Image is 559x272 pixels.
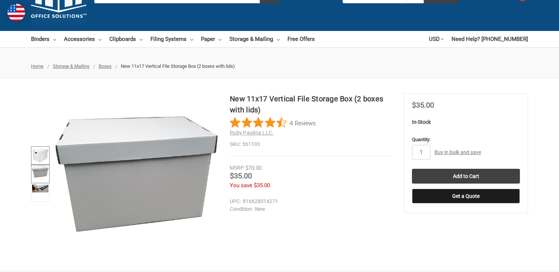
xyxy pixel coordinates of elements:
a: Boxes [99,63,112,69]
dt: SKU: [230,140,241,148]
span: 4 Reviews [290,117,316,128]
h1: New 11x17 Vertical File Storage Box (2 boxes with lids) [230,93,392,115]
a: Storage & Mailing [53,63,89,69]
span: $35.00 [412,101,434,109]
button: Get a Quote [412,189,520,203]
span: $35.00 [230,171,252,180]
a: Storage & Mailing [229,31,280,47]
img: New 11x17 Vertical File Storage Box (2 boxes with lids) [32,166,48,177]
img: New 11x17 Vertical File Storage Box (2 boxes with lids) [32,147,48,164]
span: $70.00 [245,165,262,171]
a: Free Offers [287,31,315,47]
a: Accessories [64,31,102,47]
a: Paper [201,31,222,47]
a: Ruby Paulina LLC. [230,130,273,136]
dt: Condition: [230,205,253,213]
button: Rated 4.5 out of 5 stars from 4 reviews. Jump to reviews. [230,117,316,128]
span: $35.00 [254,182,270,189]
a: Clipboards [109,31,143,47]
input: Add to Cart [412,169,520,184]
dd: 816628014271 [230,198,388,205]
dd: New [230,205,388,213]
img: New 11x17 Vertical File Storage Box (2 boxes with lids) [55,116,218,232]
span: You save [230,182,252,189]
img: duty and tax information for United States [7,4,25,21]
label: Quantity: [412,136,520,143]
p: In-Stock [412,118,520,126]
a: Home [31,63,44,69]
a: Buy in bulk and save [434,149,481,155]
a: USD [429,31,444,47]
a: Binders [31,31,56,47]
img: New 11x17 Vertical File Storage Box (561103) [32,185,48,192]
a: Filing Systems [150,31,193,47]
span: New 11x17 Vertical File Storage Box (2 boxes with lids) [121,63,235,69]
div: MSRP [230,164,244,172]
dd: 561103 [230,140,392,148]
a: Need Help? [PHONE_NUMBER] [451,31,528,47]
dt: UPC: [230,198,241,205]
